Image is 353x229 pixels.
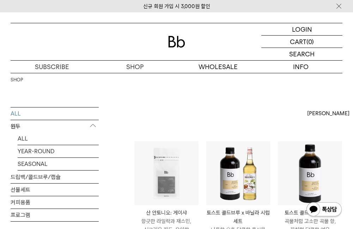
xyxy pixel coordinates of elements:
p: SEARCH [289,48,315,60]
a: ALL [11,107,99,120]
a: SHOP [11,76,23,83]
a: SUBSCRIBE [11,61,93,73]
p: 토스트 콜드브루 500ml [278,209,342,217]
a: 드립백/콜드브루/캡슐 [11,171,99,183]
a: SHOP [93,61,176,73]
p: 산 안토니오: 게이샤 [134,209,199,217]
img: 카카오톡 채널 1:1 채팅 버튼 [306,202,342,218]
p: LOGIN [292,23,312,35]
img: 로고 [168,36,185,48]
img: 토스트 콜드브루 500ml [278,141,342,205]
a: LOGIN [261,23,342,36]
img: 토스트 콜드브루 x 바닐라 시럽 세트 [206,141,270,205]
p: (0) [306,36,314,48]
a: 커피용품 [11,196,99,209]
a: YEAR-ROUND [18,145,99,157]
p: 토스트 콜드브루 x 바닐라 시럽 세트 [206,209,270,225]
a: 신규 회원 가입 시 3,000원 할인 [143,3,210,10]
img: 산 안토니오: 게이샤 [134,141,199,205]
a: 프로그램 [11,209,99,221]
a: SEASONAL [18,158,99,170]
span: [PERSON_NAME] [307,109,349,118]
p: CART [290,36,306,48]
a: 선물세트 [11,184,99,196]
a: CART (0) [261,36,342,48]
p: WHOLESALE [177,61,260,73]
a: ALL [18,132,99,145]
p: INFO [260,61,342,73]
p: 원두 [11,120,99,133]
